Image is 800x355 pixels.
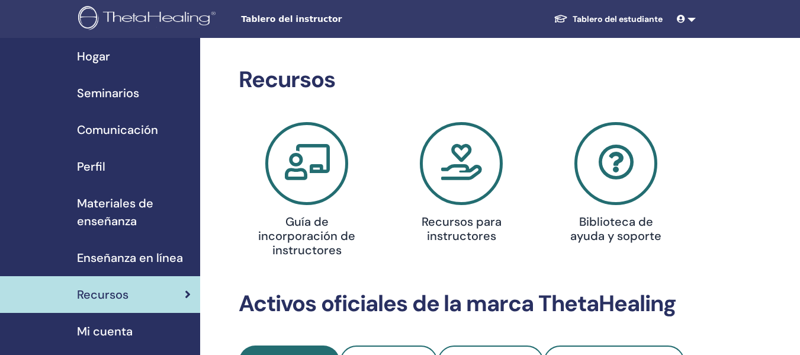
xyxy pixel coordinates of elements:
[77,158,105,175] span: Perfil
[412,215,510,243] h4: Recursos para instructores
[546,122,686,248] a: Biblioteca de ayuda y soporte
[567,215,665,243] h4: Biblioteca de ayuda y soporte
[391,122,532,248] a: Recursos para instructores
[77,121,158,139] span: Comunicación
[77,194,191,230] span: Materiales de enseñanza
[78,6,220,33] img: logo.png
[237,122,377,262] a: Guía de incorporación de instructores
[77,286,128,303] span: Recursos
[77,47,110,65] span: Hogar
[554,14,568,24] img: graduation-cap-white.svg
[77,84,139,102] span: Seminarios
[544,8,672,30] a: Tablero del estudiante
[77,322,133,340] span: Mi cuenta
[239,66,685,94] h2: Recursos
[77,249,183,267] span: Enseñanza en línea
[241,13,419,25] span: Tablero del instructor
[239,290,685,318] h2: Activos oficiales de la marca ThetaHealing
[258,215,356,257] h4: Guía de incorporación de instructores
